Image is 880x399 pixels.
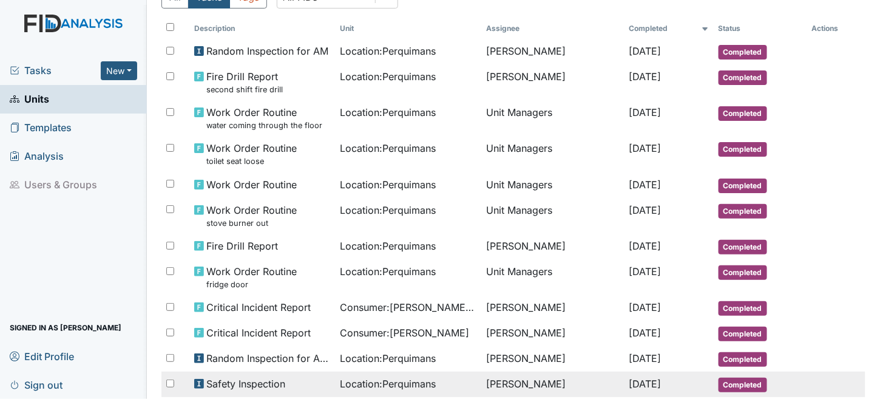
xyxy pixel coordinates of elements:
span: Templates [10,118,72,137]
span: Consumer : [PERSON_NAME] [340,326,470,340]
span: Completed [719,301,767,316]
small: water coming through the floor [206,120,322,131]
span: Location : Perquimans [340,105,436,120]
span: Work Order Routine stove burner out [206,203,297,229]
span: Completed [719,352,767,367]
span: [DATE] [629,106,662,118]
span: Completed [719,204,767,219]
span: Location : Perquimans [340,351,436,366]
span: Completed [719,327,767,341]
span: Location : Perquimans [340,239,436,253]
span: Completed [719,240,767,254]
span: [DATE] [629,70,662,83]
span: [DATE] [629,327,662,339]
span: Fire Drill Report second shift fire drill [206,69,283,95]
span: Units [10,90,49,109]
span: Consumer : [PERSON_NAME], [US_STATE] [340,300,476,315]
span: Completed [719,106,767,121]
span: Work Order Routine [206,177,297,192]
span: Sign out [10,375,63,394]
span: Random Inspection for Afternoon [206,351,330,366]
a: Tasks [10,63,101,78]
td: Unit Managers [481,259,624,295]
button: New [101,61,137,80]
th: Toggle SortBy [624,18,714,39]
span: Location : Perquimans [340,44,436,58]
span: Work Order Routine water coming through the floor [206,105,322,131]
span: [DATE] [629,45,662,57]
span: Critical Incident Report [206,300,311,315]
td: [PERSON_NAME] [481,295,624,321]
span: Work Order Routine fridge door [206,264,297,290]
td: [PERSON_NAME] [481,346,624,372]
span: Safety Inspection [206,377,285,391]
span: Completed [719,45,767,60]
td: [PERSON_NAME] [481,372,624,397]
span: Completed [719,265,767,280]
span: [DATE] [629,179,662,191]
small: fridge door [206,279,297,290]
td: Unit Managers [481,100,624,136]
span: Completed [719,70,767,85]
th: Toggle SortBy [189,18,335,39]
td: [PERSON_NAME] [481,234,624,259]
span: Work Order Routine toilet seat loose [206,141,297,167]
span: Location : Perquimans [340,69,436,84]
td: Unit Managers [481,136,624,172]
small: second shift fire drill [206,84,283,95]
span: Analysis [10,147,64,166]
small: toilet seat loose [206,155,297,167]
span: [DATE] [629,142,662,154]
span: Completed [719,378,767,392]
small: stove burner out [206,217,297,229]
span: Location : Perquimans [340,377,436,391]
span: Location : Perquimans [340,177,436,192]
td: Unit Managers [481,172,624,198]
span: Completed [719,179,767,193]
span: [DATE] [629,301,662,313]
span: Edit Profile [10,347,74,366]
span: [DATE] [629,352,662,364]
span: Location : Perquimans [340,264,436,279]
span: Location : Perquimans [340,203,436,217]
span: Fire Drill Report [206,239,278,253]
td: Unit Managers [481,198,624,234]
th: Actions [807,18,865,39]
th: Toggle SortBy [714,18,807,39]
span: Random Inspection for AM [206,44,328,58]
span: Critical Incident Report [206,326,311,340]
span: [DATE] [629,240,662,252]
span: Completed [719,142,767,157]
th: Toggle SortBy [336,18,481,39]
td: [PERSON_NAME] [481,64,624,100]
span: Signed in as [PERSON_NAME] [10,318,121,337]
span: Location : Perquimans [340,141,436,155]
th: Assignee [481,18,624,39]
td: [PERSON_NAME] [481,39,624,64]
span: [DATE] [629,265,662,278]
span: [DATE] [629,378,662,390]
td: [PERSON_NAME] [481,321,624,346]
span: [DATE] [629,204,662,216]
input: Toggle All Rows Selected [166,23,174,31]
